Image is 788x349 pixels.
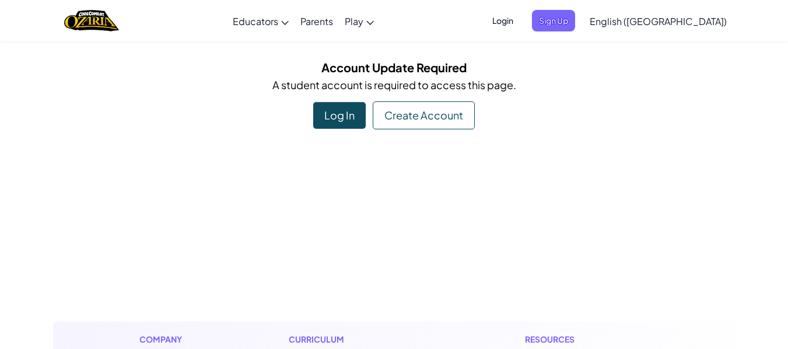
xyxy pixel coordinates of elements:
a: Parents [295,5,339,37]
h5: Account Update Required [62,58,727,76]
button: Login [485,10,520,31]
img: Home [64,9,118,33]
div: Create Account [373,101,475,129]
span: English ([GEOGRAPHIC_DATA]) [590,15,727,27]
a: English ([GEOGRAPHIC_DATA]) [584,5,733,37]
h1: Resources [525,333,649,346]
span: Play [345,15,363,27]
button: Sign Up [532,10,575,31]
h1: Company [139,333,194,346]
h1: Curriculum [289,333,430,346]
a: Ozaria by CodeCombat logo [64,9,118,33]
div: Log In [313,102,366,129]
a: Educators [227,5,295,37]
span: Educators [233,15,278,27]
a: Play [339,5,380,37]
p: A student account is required to access this page. [62,76,727,93]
